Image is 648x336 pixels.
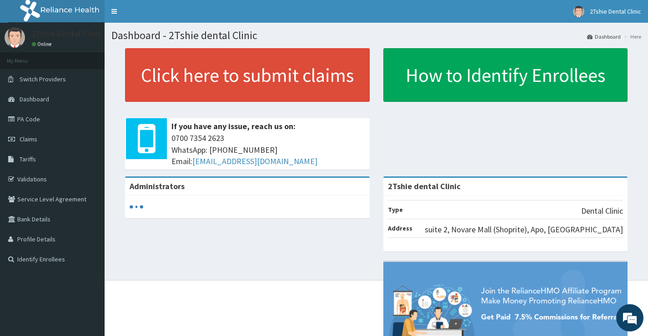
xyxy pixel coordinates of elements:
[32,41,54,47] a: Online
[388,206,403,214] b: Type
[388,181,461,191] strong: 2Tshie dental Clinic
[32,30,102,38] p: 2Tshie Dental Clinic
[171,132,365,167] span: 0700 7354 2623 WhatsApp: [PHONE_NUMBER] Email:
[5,27,25,48] img: User Image
[130,181,185,191] b: Administrators
[20,155,36,163] span: Tariffs
[171,121,296,131] b: If you have any issue, reach us on:
[622,33,641,40] li: Here
[573,6,584,17] img: User Image
[425,224,623,236] p: suite 2, Novare Mall (Shoprite), Apo, [GEOGRAPHIC_DATA]
[20,75,66,83] span: Switch Providers
[590,7,641,15] span: 2Tshie Dental Clinic
[587,33,621,40] a: Dashboard
[192,156,317,166] a: [EMAIL_ADDRESS][DOMAIN_NAME]
[130,200,143,214] svg: audio-loading
[111,30,641,41] h1: Dashboard - 2Tshie dental Clinic
[125,48,370,102] a: Click here to submit claims
[20,135,37,143] span: Claims
[581,205,623,217] p: Dental Clinic
[383,48,628,102] a: How to Identify Enrollees
[388,224,412,232] b: Address
[20,95,49,103] span: Dashboard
